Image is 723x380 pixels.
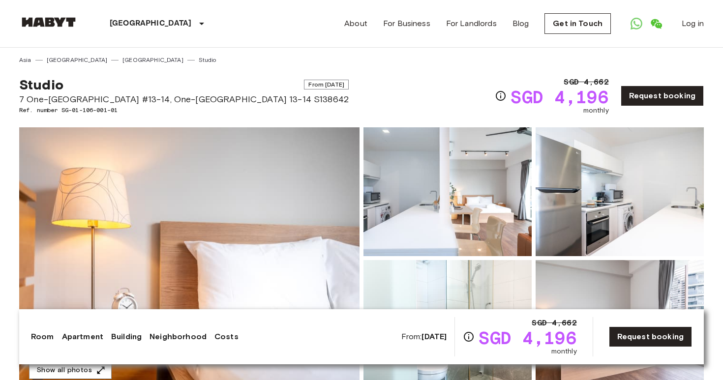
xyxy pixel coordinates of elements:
[19,93,349,106] span: 7 One-[GEOGRAPHIC_DATA] #13-14, One-[GEOGRAPHIC_DATA] 13-14 S138642
[422,332,447,341] b: [DATE]
[62,331,103,343] a: Apartment
[627,14,646,33] a: Open WhatsApp
[609,326,692,347] a: Request booking
[511,88,608,106] span: SGD 4,196
[304,80,349,89] span: From [DATE]
[495,90,507,102] svg: Check cost overview for full price breakdown. Please note that discounts apply to new joiners onl...
[19,106,349,115] span: Ref. number SG-01-106-001-01
[532,317,576,329] span: SGD 4,662
[29,361,112,380] button: Show all photos
[111,331,142,343] a: Building
[682,18,704,29] a: Log in
[479,329,576,347] span: SGD 4,196
[383,18,430,29] a: For Business
[583,106,609,116] span: monthly
[19,76,63,93] span: Studio
[19,17,78,27] img: Habyt
[363,127,532,256] img: Picture of unit SG-01-106-001-01
[150,331,207,343] a: Neighborhood
[47,56,108,64] a: [GEOGRAPHIC_DATA]
[463,331,475,343] svg: Check cost overview for full price breakdown. Please note that discounts apply to new joiners onl...
[19,56,31,64] a: Asia
[446,18,497,29] a: For Landlords
[621,86,704,106] a: Request booking
[344,18,367,29] a: About
[551,347,577,356] span: monthly
[110,18,192,29] p: [GEOGRAPHIC_DATA]
[564,76,608,88] span: SGD 4,662
[122,56,183,64] a: [GEOGRAPHIC_DATA]
[512,18,529,29] a: Blog
[544,13,611,34] a: Get in Touch
[199,56,216,64] a: Studio
[536,127,704,256] img: Picture of unit SG-01-106-001-01
[401,331,447,342] span: From:
[31,331,54,343] a: Room
[214,331,239,343] a: Costs
[646,14,666,33] a: Open WeChat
